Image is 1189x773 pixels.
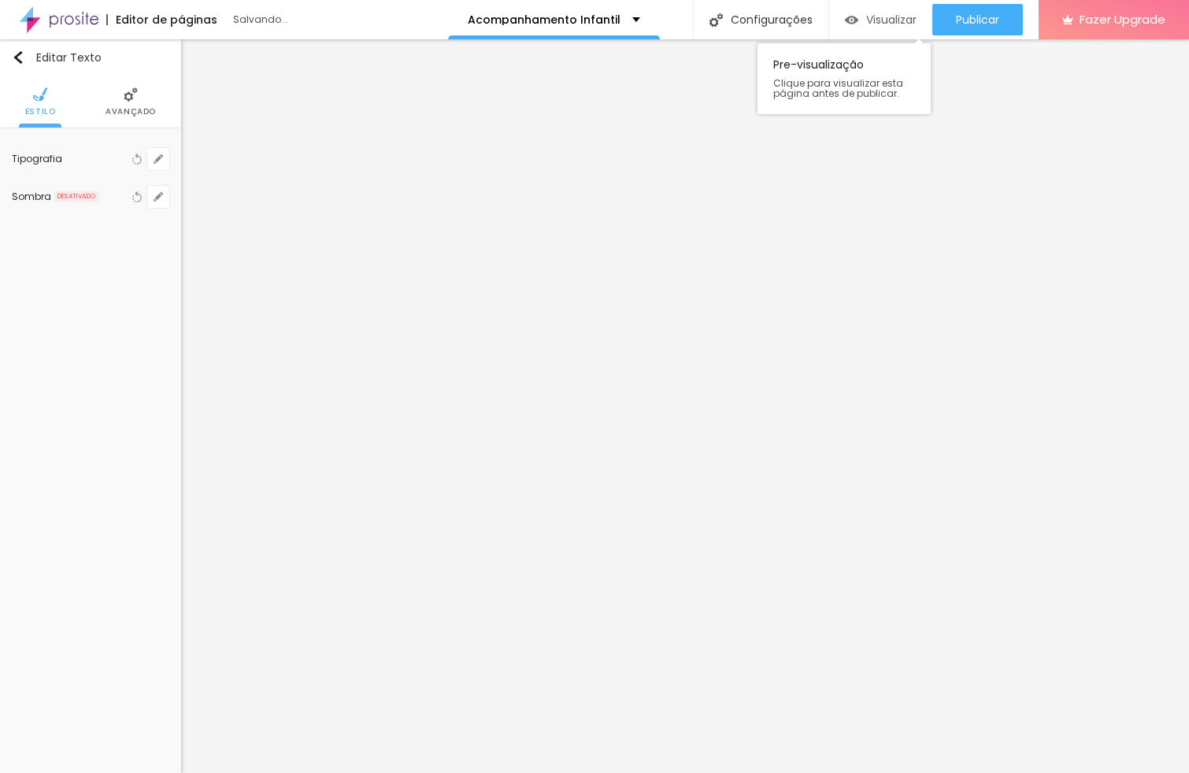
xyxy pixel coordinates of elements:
[773,78,915,98] span: Clique para visualizar esta página antes de publicar.
[12,192,51,202] div: Sombra
[932,4,1023,35] button: Publicar
[124,87,138,102] img: Icone
[12,154,128,164] div: Tipografia
[33,87,47,102] img: Icone
[829,4,932,35] button: Visualizar
[757,43,931,114] div: Pre-visualização
[12,51,24,64] img: Icone
[468,14,620,25] p: Acompanhamento Infantil
[25,108,56,116] span: Estilo
[866,13,917,26] span: Visualizar
[956,13,999,26] span: Publicar
[181,39,1189,773] iframe: Editor
[1080,13,1165,26] span: Fazer Upgrade
[709,13,723,27] img: Icone
[106,14,217,25] div: Editor de páginas
[233,15,414,24] div: Salvando...
[106,108,156,116] span: Avançado
[12,51,102,64] div: Editar Texto
[54,191,98,202] span: DESATIVADO
[845,13,858,27] img: view-1.svg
